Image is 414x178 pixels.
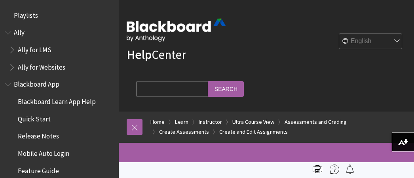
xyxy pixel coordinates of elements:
[14,78,59,89] span: Blackboard App
[208,81,244,97] input: Search
[339,34,403,49] select: Site Language Selector
[285,117,347,127] a: Assessments and Grading
[345,165,355,174] img: Follow this page
[150,117,165,127] a: Home
[5,26,114,74] nav: Book outline for Anthology Ally Help
[5,9,114,22] nav: Book outline for Playlists
[14,26,25,37] span: Ally
[127,47,152,62] strong: Help
[219,127,288,137] a: Create and Edit Assignments
[18,112,51,123] span: Quick Start
[18,61,65,71] span: Ally for Websites
[313,165,322,174] img: Print
[18,147,69,157] span: Mobile Auto Login
[14,9,38,19] span: Playlists
[232,117,274,127] a: Ultra Course View
[18,43,51,54] span: Ally for LMS
[18,130,59,140] span: Release Notes
[330,165,339,174] img: More help
[159,127,209,137] a: Create Assessments
[18,164,59,175] span: Feature Guide
[18,95,96,106] span: Blackboard Learn App Help
[199,117,222,127] a: Instructor
[175,117,188,127] a: Learn
[127,19,226,42] img: Blackboard by Anthology
[127,47,186,62] a: HelpCenter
